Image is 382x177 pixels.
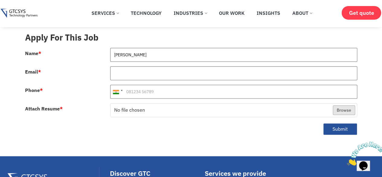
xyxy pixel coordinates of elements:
a: About [288,6,316,20]
button: Submit [323,123,357,135]
iframe: chat widget [345,139,382,168]
label: Email [25,69,41,74]
div: Services we provide [205,170,297,177]
a: Technology [126,6,166,20]
h3: Apply For This Job [25,32,357,43]
div: Discover GTC [110,170,202,177]
a: Services [87,6,123,20]
input: 081234 56789 [110,85,357,99]
img: Chat attention grabber [2,2,40,26]
span: Get quote [349,10,374,16]
label: Attach Resume [25,106,63,111]
label: Phone [25,88,43,93]
div: India (भारत): +91 [111,85,124,98]
a: Insights [252,6,285,20]
img: Gtcsys logo [1,9,37,18]
a: Our Work [214,6,249,20]
label: Name [25,51,41,56]
a: Industries [169,6,211,20]
a: Get quote [342,6,381,20]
